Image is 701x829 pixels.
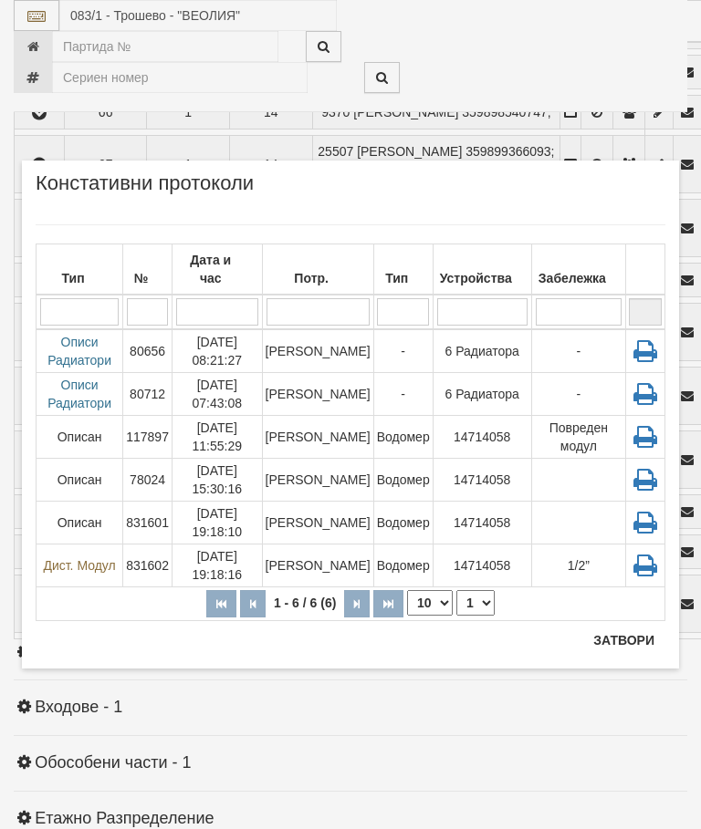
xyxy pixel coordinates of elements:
[373,544,433,587] td: Водомер
[123,544,173,587] td: 831602
[531,244,625,295] th: Забележка: No sort applied, activate to apply an ascending sort
[373,502,433,544] td: Водомер
[39,265,120,291] div: Тип
[172,502,262,544] td: [DATE] 19:18:10
[433,329,531,373] td: 6 Радиатора
[531,416,625,459] td: Повреден модул
[172,459,262,502] td: [DATE] 15:30:16
[433,544,531,587] td: 14714058
[262,544,373,587] td: [PERSON_NAME]
[123,459,173,502] td: 78024
[433,416,531,459] td: 14714058
[625,244,664,295] th: : No sort applied, sorting is disabled
[37,459,123,502] td: Описан
[240,590,266,617] button: Предишна страница
[433,244,531,295] th: Устройства: No sort applied, activate to apply an ascending sort
[172,244,262,295] th: Дата и час: No sort applied, activate to apply an ascending sort
[37,244,123,295] th: Тип: No sort applied, activate to apply an ascending sort
[123,416,173,459] td: 117897
[373,373,433,416] td: -
[262,329,373,373] td: [PERSON_NAME]
[582,626,665,655] button: Затвори
[373,590,403,617] button: Последна страница
[531,544,625,587] td: 1/2”
[36,174,254,206] span: Констативни протоколи
[123,502,173,544] td: 831601
[266,265,371,291] div: Потр.
[269,596,340,610] span: 1 - 6 / 6 (6)
[436,265,528,291] div: Устройства
[172,329,262,373] td: [DATE] 08:21:27
[377,265,430,291] div: Тип
[126,265,169,291] div: №
[206,590,236,617] button: Първа страница
[172,416,262,459] td: [DATE] 11:55:29
[262,373,373,416] td: [PERSON_NAME]
[373,416,433,459] td: Водомер
[37,544,123,587] td: Дист. Модул
[535,265,623,291] div: Забележка
[344,590,370,617] button: Следваща страница
[37,502,123,544] td: Описан
[175,247,259,291] div: Дата и час
[433,459,531,502] td: 14714058
[373,244,433,295] th: Тип: Ascending sort applied, activate to apply a descending sort
[37,329,123,373] td: Описи Радиатори
[37,416,123,459] td: Описан
[373,459,433,502] td: Водомер
[262,459,373,502] td: [PERSON_NAME]
[433,373,531,416] td: 6 Радиатора
[262,416,373,459] td: [PERSON_NAME]
[373,329,433,373] td: -
[172,544,262,587] td: [DATE] 19:18:16
[262,502,373,544] td: [PERSON_NAME]
[433,502,531,544] td: 14714058
[123,244,173,295] th: №: No sort applied, activate to apply an ascending sort
[172,373,262,416] td: [DATE] 07:43:08
[407,590,453,616] select: Брой редове на страница
[37,373,123,416] td: Описи Радиатори
[531,329,625,373] td: -
[123,373,173,416] td: 80712
[531,373,625,416] td: -
[123,329,173,373] td: 80656
[456,590,495,616] select: Страница номер
[262,244,373,295] th: Потр.: No sort applied, activate to apply an ascending sort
